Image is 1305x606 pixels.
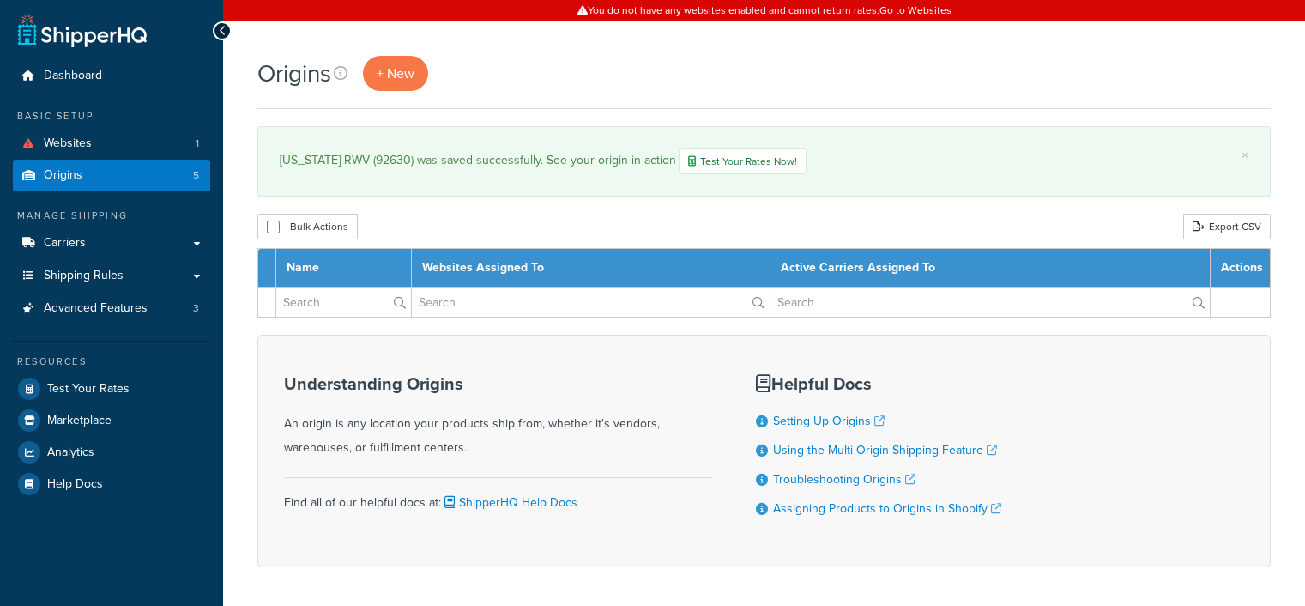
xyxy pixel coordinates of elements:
div: Basic Setup [13,109,210,124]
th: Name [276,249,412,288]
a: Carriers [13,227,210,259]
span: Websites [44,136,92,151]
a: ShipperHQ Help Docs [441,494,577,512]
a: Export CSV [1183,214,1271,239]
span: Carriers [44,236,86,251]
a: Marketplace [13,405,210,436]
span: Origins [44,168,82,183]
span: 1 [196,136,199,151]
a: × [1242,148,1248,162]
th: Active Carriers Assigned To [770,249,1210,288]
a: Websites 1 [13,128,210,160]
a: Advanced Features 3 [13,293,210,324]
div: Manage Shipping [13,209,210,223]
h1: Origins [257,57,331,90]
span: Test Your Rates [47,382,130,397]
span: Advanced Features [44,301,148,316]
th: Websites Assigned To [411,249,770,288]
span: Marketplace [47,414,112,428]
span: 3 [193,301,199,316]
input: Search [412,288,770,317]
a: Shipping Rules [13,260,210,292]
div: Find all of our helpful docs at: [284,477,713,515]
li: Origins [13,160,210,191]
a: Setting Up Origins [773,412,885,430]
span: Analytics [47,445,94,460]
i: You do not have any websites enabled and cannot return rates [20,138,37,148]
a: Analytics [13,437,210,468]
a: ShipperHQ Home [18,13,147,47]
a: Troubleshooting Origins [773,470,915,488]
a: Assigning Products to Origins in Shopify [773,500,1001,518]
li: Advanced Features [13,293,210,324]
a: Using the Multi-Origin Shipping Feature [773,441,997,459]
a: Test Your Rates Now! [679,148,807,174]
h3: Helpful Docs [756,374,1001,393]
div: [US_STATE] RWV (92630) was saved successfully. See your origin in action [280,148,1248,174]
h3: Understanding Origins [284,374,713,393]
a: Go to Websites [879,3,952,18]
span: Dashboard [44,69,102,83]
a: Dashboard [13,60,210,92]
th: Actions [1211,249,1271,288]
button: Bulk Actions [257,214,358,239]
li: Websites [13,128,210,160]
a: Origins 5 [13,160,210,191]
a: + New [363,56,428,91]
input: Search [770,288,1210,317]
a: Test Your Rates [13,373,210,404]
span: Help Docs [47,477,103,492]
span: + New [377,64,414,83]
div: Resources [13,355,210,369]
div: An origin is any location your products ship from, whether it's vendors, warehouses, or fulfillme... [284,374,713,460]
span: Shipping Rules [44,269,124,283]
span: 5 [193,168,199,183]
a: Help Docs [13,469,210,500]
input: Search [276,288,411,317]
